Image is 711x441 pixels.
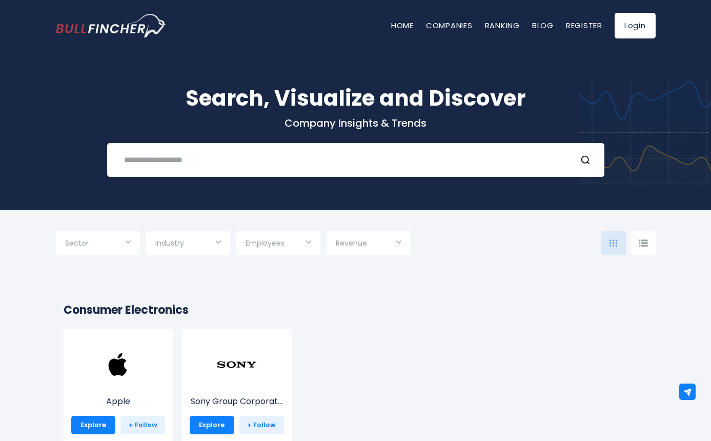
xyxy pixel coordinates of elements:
h1: Search, Visualize and Discover [56,82,656,114]
input: Selection [336,235,401,253]
p: Sony Group Corporation [190,395,284,408]
img: Bullfincher logo [56,14,167,37]
a: + Follow [239,416,284,434]
p: Apple [71,395,166,408]
h2: Consumer Electronics [64,302,648,318]
a: Ranking [485,20,520,31]
img: SONY.png [216,344,257,385]
img: icon-comp-list-view.svg [639,239,648,247]
a: Blog [532,20,554,31]
span: Employees [246,238,285,248]
a: Apple [71,363,166,408]
a: + Follow [120,416,165,434]
a: Login [615,13,656,38]
span: Industry [155,238,184,248]
img: AAPL.png [97,344,138,385]
a: Home [391,20,414,31]
span: Revenue [336,238,367,248]
a: Sony Group Corporat... [190,363,284,408]
span: Sector [65,238,89,248]
a: Companies [426,20,473,31]
button: Search [580,153,594,167]
img: icon-comp-grid.svg [610,239,618,247]
input: Selection [246,235,311,253]
a: Explore [190,416,234,434]
input: Selection [65,235,131,253]
a: Go to homepage [56,14,166,37]
p: Company Insights & Trends [56,116,656,130]
a: Register [566,20,602,31]
a: Explore [71,416,116,434]
input: Selection [155,235,221,253]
